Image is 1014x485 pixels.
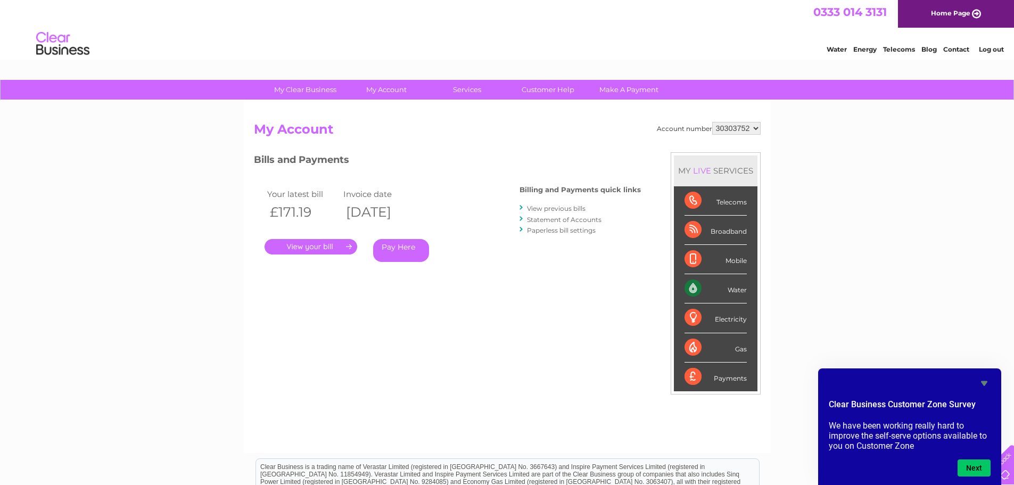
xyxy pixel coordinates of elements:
[585,80,673,100] a: Make A Payment
[829,421,991,451] p: We have been working really hard to improve the self-serve options available to you on Customer Zone
[921,45,937,53] a: Blog
[373,239,429,262] a: Pay Here
[341,187,417,201] td: Invoice date
[979,45,1004,53] a: Log out
[254,122,761,142] h2: My Account
[342,80,430,100] a: My Account
[423,80,511,100] a: Services
[691,166,713,176] div: LIVE
[685,333,747,363] div: Gas
[657,122,761,135] div: Account number
[813,5,887,19] a: 0333 014 3131
[883,45,915,53] a: Telecoms
[685,363,747,391] div: Payments
[527,226,596,234] a: Paperless bill settings
[853,45,877,53] a: Energy
[943,45,969,53] a: Contact
[520,186,641,194] h4: Billing and Payments quick links
[674,155,757,186] div: MY SERVICES
[36,28,90,60] img: logo.png
[978,377,991,390] button: Hide survey
[265,187,341,201] td: Your latest bill
[829,377,991,476] div: Clear Business Customer Zone Survey
[827,45,847,53] a: Water
[958,459,991,476] button: Next question
[265,201,341,223] th: £171.19
[685,303,747,333] div: Electricity
[504,80,592,100] a: Customer Help
[256,6,759,52] div: Clear Business is a trading name of Verastar Limited (registered in [GEOGRAPHIC_DATA] No. 3667643...
[527,216,601,224] a: Statement of Accounts
[265,239,357,254] a: .
[829,398,991,416] h2: Clear Business Customer Zone Survey
[685,245,747,274] div: Mobile
[341,201,417,223] th: [DATE]
[254,152,641,171] h3: Bills and Payments
[261,80,349,100] a: My Clear Business
[685,216,747,245] div: Broadband
[685,186,747,216] div: Telecoms
[685,274,747,303] div: Water
[527,204,586,212] a: View previous bills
